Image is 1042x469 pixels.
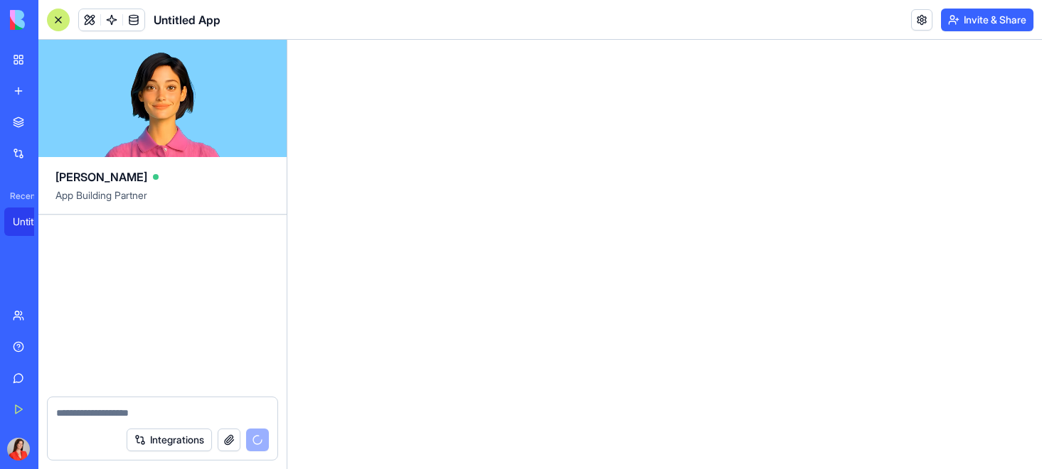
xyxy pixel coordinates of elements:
[154,11,220,28] span: Untitled App
[13,215,53,229] div: Untitled App
[4,190,34,202] span: Recent
[4,207,61,236] a: Untitled App
[55,188,270,214] span: App Building Partner
[7,438,30,460] img: ACg8ocKl4MdpHQIR1tgy5bfG8DkM7jNPB7Lp527XFT0jSSaxs7DkOWk=s96-c
[55,168,147,185] span: [PERSON_NAME]
[127,428,212,451] button: Integrations
[10,10,98,30] img: logo
[941,9,1033,31] button: Invite & Share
